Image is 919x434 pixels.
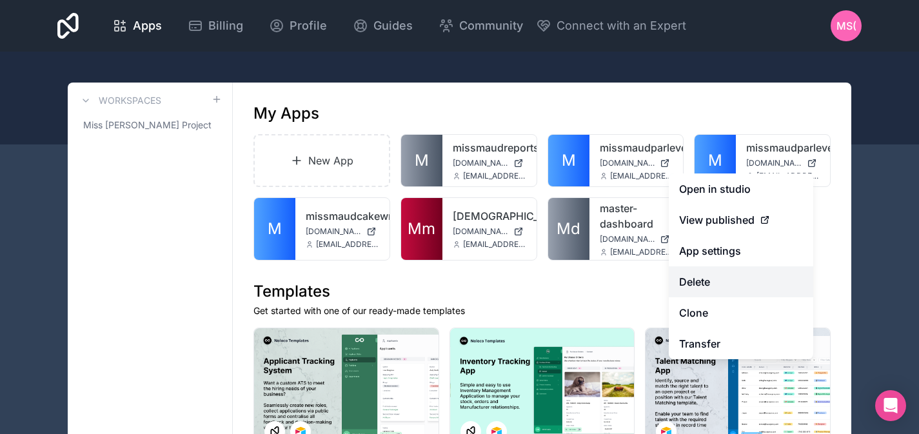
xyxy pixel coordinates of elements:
a: [DOMAIN_NAME] [600,158,673,168]
a: [DOMAIN_NAME] [306,226,379,237]
span: [DOMAIN_NAME] [600,234,655,244]
span: Mm [408,219,435,239]
p: Get started with one of our ready-made templates [253,304,831,317]
button: Delete [669,266,813,297]
a: Guides [342,12,423,40]
span: Community [459,17,523,35]
span: Guides [373,17,413,35]
span: [EMAIL_ADDRESS][DOMAIN_NAME] [316,239,379,250]
span: Apps [133,17,162,35]
a: missmaudreports [453,140,526,155]
span: [EMAIL_ADDRESS][DOMAIN_NAME] [756,171,820,181]
span: [EMAIL_ADDRESS][DOMAIN_NAME] [610,247,673,257]
a: Transfer [669,328,813,359]
a: Workspaces [78,93,161,108]
span: [DOMAIN_NAME] [453,226,508,237]
a: [DOMAIN_NAME] [453,226,526,237]
a: Apps [102,12,172,40]
span: Connect with an Expert [557,17,686,35]
a: New App [253,134,390,187]
a: Profile [259,12,337,40]
a: Community [428,12,533,40]
a: missmaudparlevels [600,140,673,155]
a: Billing [177,12,253,40]
a: Mm [401,198,442,260]
a: M [254,198,295,260]
span: Billing [208,17,243,35]
a: [DOMAIN_NAME] [746,158,820,168]
span: View published [679,212,755,228]
div: Open Intercom Messenger [875,390,906,421]
a: M [695,135,736,186]
span: [EMAIL_ADDRESS][DOMAIN_NAME] [463,239,526,250]
button: Connect with an Expert [536,17,686,35]
span: [DOMAIN_NAME] [746,158,802,168]
span: [DOMAIN_NAME] [600,158,655,168]
a: Open in studio [669,173,813,204]
span: Miss [PERSON_NAME] Project [83,119,212,132]
a: Md [548,198,589,260]
h3: Workspaces [99,94,161,107]
span: MS( [836,18,856,34]
span: M [562,150,576,171]
span: [EMAIL_ADDRESS][DOMAIN_NAME] [463,171,526,181]
span: Profile [290,17,327,35]
span: [DOMAIN_NAME] [306,226,361,237]
a: missmaudparlevelsupdate [746,140,820,155]
span: Md [557,219,580,239]
a: [DOMAIN_NAME] [600,234,673,244]
a: Miss [PERSON_NAME] Project [78,113,222,137]
a: Clone [669,297,813,328]
a: M [401,135,442,186]
span: [EMAIL_ADDRESS][DOMAIN_NAME] [610,171,673,181]
span: M [415,150,429,171]
a: App settings [669,235,813,266]
span: M [268,219,282,239]
span: M [708,150,722,171]
span: [DOMAIN_NAME] [453,158,508,168]
h1: Templates [253,281,831,302]
a: M [548,135,589,186]
a: missmaudcakewriting [306,208,379,224]
a: View published [669,204,813,235]
a: [DEMOGRAPHIC_DATA] [453,208,526,224]
h1: My Apps [253,103,319,124]
a: master-dashboard [600,201,673,232]
a: [DOMAIN_NAME] [453,158,526,168]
